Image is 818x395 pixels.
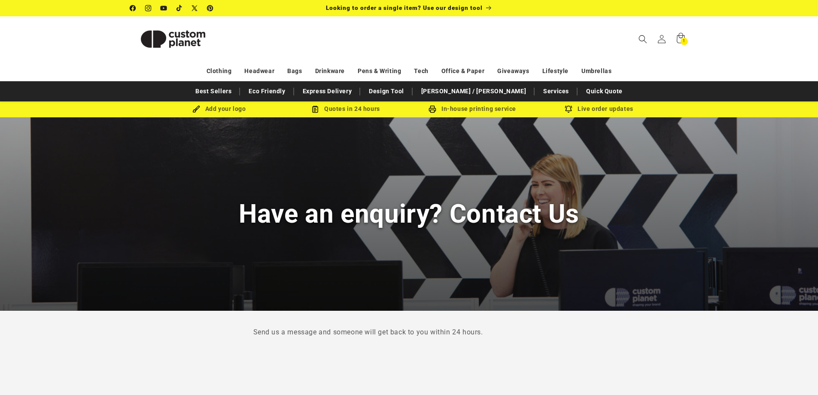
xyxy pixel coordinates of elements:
img: Order Updates Icon [311,105,319,113]
iframe: Chat Widget [775,354,818,395]
a: Quick Quote [582,84,627,99]
a: Express Delivery [298,84,356,99]
a: Eco Friendly [244,84,289,99]
a: Tech [414,64,428,79]
div: In-house printing service [409,104,536,114]
div: Live order updates [536,104,663,114]
a: Headwear [244,64,274,79]
a: Pens & Writing [358,64,401,79]
h1: Have an enquiry? Contact Us [239,197,579,230]
a: Lifestyle [542,64,569,79]
span: Looking to order a single item? Use our design tool [326,4,483,11]
a: Best Sellers [191,84,236,99]
a: Clothing [207,64,232,79]
a: Bags [287,64,302,79]
div: Add your logo [156,104,283,114]
a: Giveaways [497,64,529,79]
img: In-house printing [429,105,436,113]
img: Custom Planet [130,20,216,58]
a: [PERSON_NAME] / [PERSON_NAME] [417,84,530,99]
p: Send us a message and someone will get back to you within 24 hours. [253,326,565,339]
img: Order updates [565,105,572,113]
a: Design Tool [365,84,408,99]
img: Brush Icon [192,105,200,113]
div: Quotes in 24 hours [283,104,409,114]
summary: Search [633,30,652,49]
a: Custom Planet [127,16,219,61]
a: Umbrellas [581,64,611,79]
a: Drinkware [315,64,345,79]
a: Office & Paper [441,64,484,79]
a: Services [539,84,573,99]
span: 1 [683,38,685,45]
